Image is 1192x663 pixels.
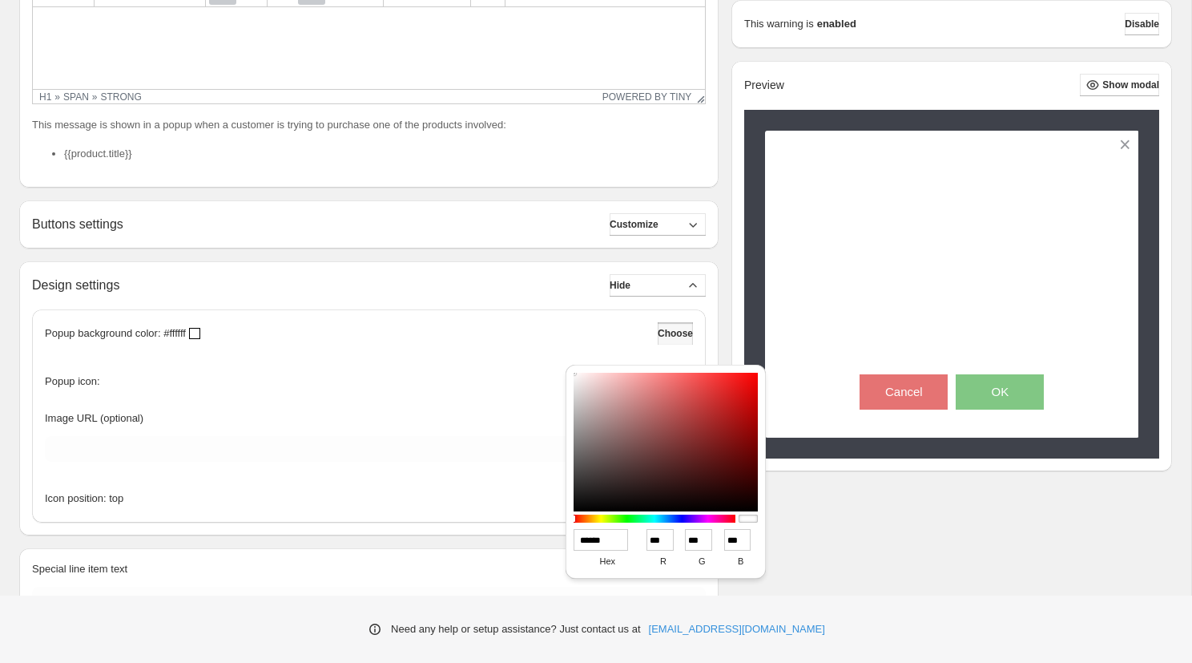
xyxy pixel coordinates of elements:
[798,272,1106,317] span: We’re currently away on vacation, so shipping will be paused for a short time.
[45,374,100,390] span: Popup icon:
[658,327,693,340] span: Choose
[744,79,784,92] h2: Preview
[1125,18,1159,30] span: Disable
[1102,79,1159,91] span: Show modal
[45,491,123,507] span: Icon position: top
[64,146,706,162] li: {{product.title}}
[32,563,127,575] span: Special line item text
[45,325,186,342] p: Popup background color: #ffffff
[887,288,1096,317] strong: Orders placed now will begin shipping again starting .
[610,218,658,231] span: Customize
[6,17,666,161] body: Rich Text Area. Press ALT-0 for help.
[969,304,1007,317] span: [DATE]
[685,551,719,572] label: g
[649,621,825,637] a: [EMAIL_ADDRESS][DOMAIN_NAME]
[101,91,142,103] div: strong
[33,7,705,89] iframe: Rich Text Area
[574,551,642,572] label: hex
[803,216,1101,263] span: Thank you so much for visiting our store!
[39,91,51,103] div: h1
[956,374,1044,410] button: OK
[837,176,1066,208] strong: Shipping Update
[63,91,89,103] div: span
[32,216,123,232] h2: Buttons settings
[1125,13,1159,35] button: Disable
[610,213,706,236] button: Customize
[1080,74,1159,96] button: Show modal
[658,322,693,345] button: Choose
[54,91,60,103] div: »
[817,16,856,32] strong: enabled
[32,277,119,293] h2: Design settings
[744,16,814,32] p: This warning is
[860,374,948,410] button: Cancel
[610,274,706,297] button: Hide
[610,279,630,292] span: Hide
[724,551,758,572] label: b
[796,320,1108,349] span: We truly appreciate your patience and understanding, and we can’t wait to get your order on its w...
[691,90,705,103] div: Resize
[92,91,98,103] div: »
[45,412,143,424] span: Image URL (optional)
[32,117,706,133] p: This message is shown in a popup when a customer is trying to purchase one of the products involved:
[602,91,692,103] a: Powered by Tiny
[646,551,680,572] label: r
